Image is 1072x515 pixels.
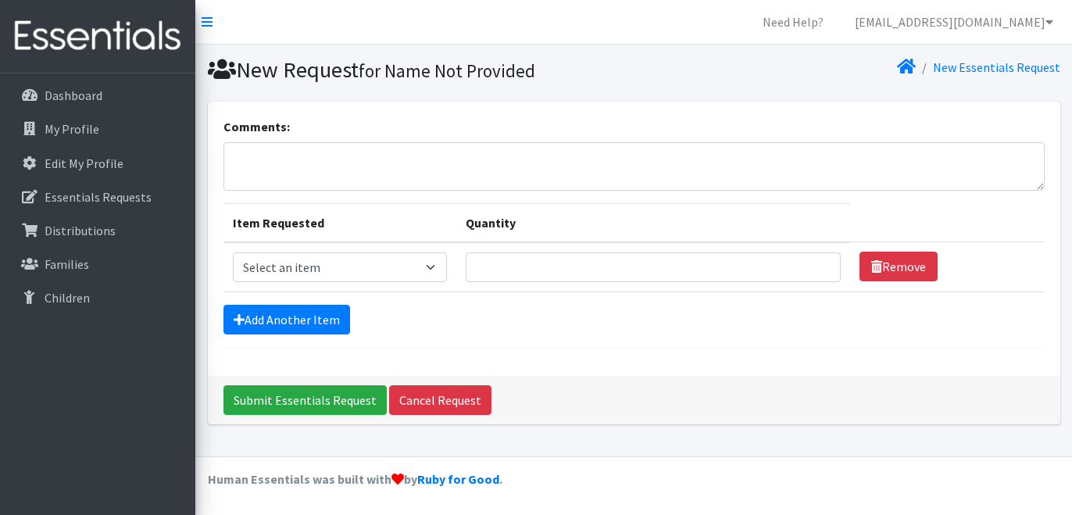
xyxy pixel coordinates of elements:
[223,117,290,136] label: Comments:
[859,252,938,281] a: Remove
[933,59,1060,75] a: New Essentials Request
[6,181,189,213] a: Essentials Requests
[45,290,90,306] p: Children
[45,223,116,238] p: Distributions
[223,385,387,415] input: Submit Essentials Request
[45,189,152,205] p: Essentials Requests
[359,59,535,82] small: for Name Not Provided
[6,148,189,179] a: Edit My Profile
[6,80,189,111] a: Dashboard
[417,471,499,487] a: Ruby for Good
[6,215,189,246] a: Distributions
[842,6,1066,38] a: [EMAIL_ADDRESS][DOMAIN_NAME]
[208,471,502,487] strong: Human Essentials was built with by .
[208,56,628,84] h1: New Request
[45,88,102,103] p: Dashboard
[6,10,189,63] img: HumanEssentials
[45,121,99,137] p: My Profile
[6,249,189,280] a: Families
[6,113,189,145] a: My Profile
[389,385,491,415] a: Cancel Request
[223,305,350,334] a: Add Another Item
[45,156,123,171] p: Edit My Profile
[750,6,836,38] a: Need Help?
[6,282,189,313] a: Children
[456,203,849,242] th: Quantity
[45,256,89,272] p: Families
[223,203,457,242] th: Item Requested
